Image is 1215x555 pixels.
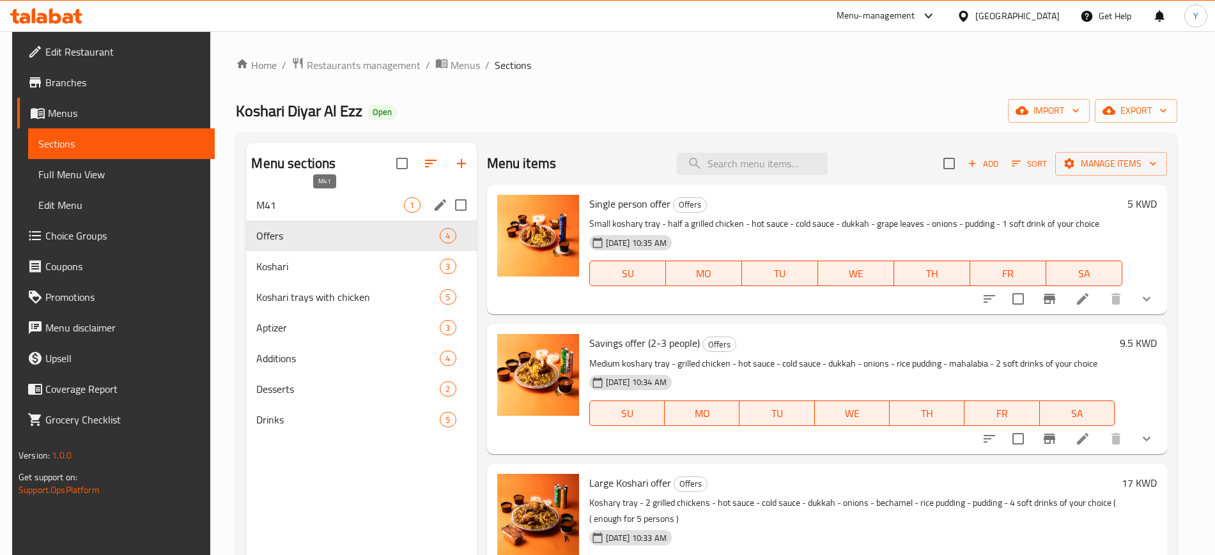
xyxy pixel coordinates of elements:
[38,167,205,182] span: Full Menu View
[251,154,336,173] h2: Menu sections
[1045,404,1110,423] span: SA
[601,532,672,544] span: [DATE] 10:33 AM
[256,289,440,305] div: Koshari trays with chicken
[19,482,100,498] a: Support.OpsPlatform
[17,404,215,435] a: Grocery Checklist
[45,412,205,427] span: Grocery Checklist
[1122,474,1157,492] h6: 17 KWD
[426,57,430,73] li: /
[1065,156,1157,172] span: Manage items
[745,404,809,423] span: TU
[256,320,440,335] span: Aptizer
[256,351,440,366] div: Additions
[1101,284,1131,314] button: delete
[17,282,215,312] a: Promotions
[1105,103,1167,119] span: export
[936,150,963,177] span: Select section
[1012,156,1047,171] span: Sort
[17,36,215,67] a: Edit Restaurant
[964,400,1039,426] button: FR
[589,261,666,286] button: SU
[601,376,672,388] span: [DATE] 10:34 AM
[246,343,476,374] div: Additions4
[670,404,734,423] span: MO
[48,105,205,121] span: Menus
[975,264,1041,283] span: FR
[440,381,456,397] div: items
[256,197,404,213] span: M41
[1127,195,1157,213] h6: 5 KWD
[19,447,50,464] span: Version:
[595,264,661,283] span: SU
[17,220,215,251] a: Choice Groups
[256,381,440,397] span: Desserts
[38,197,205,213] span: Edit Menu
[440,259,456,274] div: items
[45,320,205,335] span: Menu disclaimer
[282,57,286,73] li: /
[1034,284,1065,314] button: Branch-specific-item
[17,251,215,282] a: Coupons
[246,220,476,251] div: Offers4
[52,447,72,464] span: 1.0.0
[45,259,205,274] span: Coupons
[440,412,456,427] div: items
[45,381,205,397] span: Coverage Report
[256,412,440,427] span: Drinks
[440,291,455,303] span: 5
[440,261,455,273] span: 3
[446,148,477,179] button: Add section
[451,57,480,73] span: Menus
[236,96,362,125] span: Koshari Diyar Al Ezz
[256,259,440,274] span: Koshari
[1075,291,1090,307] a: Edit menu item
[440,414,455,426] span: 5
[1131,284,1162,314] button: show more
[415,148,446,179] span: Sort sections
[307,57,421,73] span: Restaurants management
[589,473,671,492] span: Large Koshari offer
[291,57,421,73] a: Restaurants management
[595,404,660,423] span: SU
[45,289,205,305] span: Promotions
[246,251,476,282] div: Koshari3
[1051,264,1117,283] span: SA
[1034,423,1065,454] button: Branch-specific-item
[702,337,736,352] div: Offers
[440,322,455,334] span: 3
[1005,285,1032,312] span: Select to update
[671,264,737,283] span: MO
[589,194,670,213] span: Single person offer
[703,337,736,352] span: Offers
[666,261,742,286] button: MO
[974,284,1005,314] button: sort-choices
[440,351,456,366] div: items
[495,57,531,73] span: Sections
[497,195,579,277] img: Single person offer
[45,75,205,90] span: Branches
[17,343,215,374] a: Upsell
[895,404,959,423] span: TH
[17,67,215,98] a: Branches
[487,154,557,173] h2: Menu items
[589,333,700,353] span: Savings offer (2-3 people)
[747,264,813,283] span: TU
[1009,154,1050,174] button: Sort
[674,476,708,492] div: Offers
[1040,400,1115,426] button: SA
[970,261,1046,286] button: FR
[894,261,970,286] button: TH
[17,98,215,128] a: Menus
[440,230,455,242] span: 4
[440,228,456,243] div: items
[28,128,215,159] a: Sections
[1139,431,1154,446] svg: Show Choices
[246,312,476,343] div: Aptizer3
[45,228,205,243] span: Choice Groups
[1193,9,1198,23] span: Y
[589,356,1115,372] p: Medium koshary tray - grilled chicken - hot sauce - cold sauce - dukkah - onions - rice pudding -...
[974,423,1005,454] button: sort-choices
